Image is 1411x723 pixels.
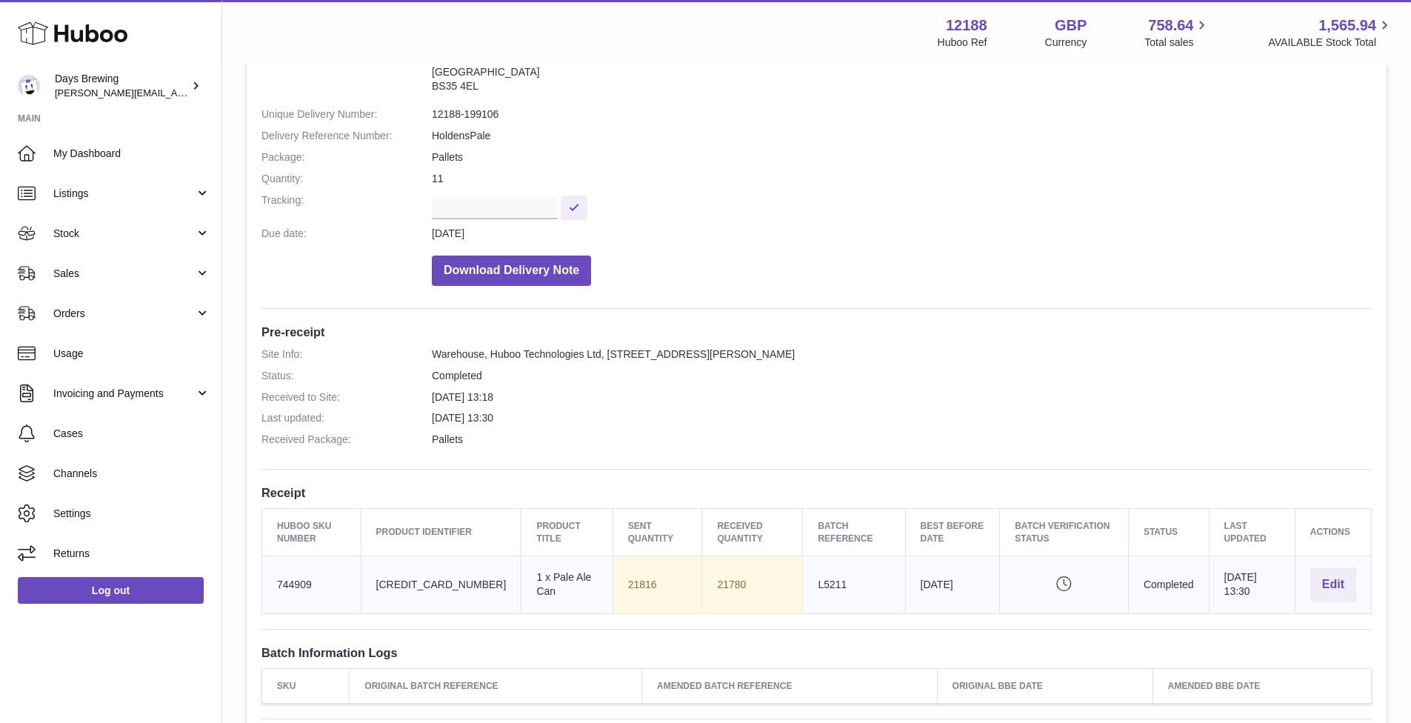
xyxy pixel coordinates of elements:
[1128,556,1209,613] td: Completed
[937,668,1153,703] th: Original BBE Date
[53,307,195,321] span: Orders
[521,509,613,556] th: Product title
[55,72,188,100] div: Days Brewing
[53,387,195,401] span: Invoicing and Payments
[432,107,1372,121] dd: 12188-199106
[53,187,195,201] span: Listings
[53,427,210,441] span: Cases
[261,644,1372,661] h3: Batch Information Logs
[261,129,432,143] dt: Delivery Reference Number:
[1055,16,1087,36] strong: GBP
[432,150,1372,164] dd: Pallets
[432,347,1372,361] dd: Warehouse, Huboo Technologies Ltd, [STREET_ADDRESS][PERSON_NAME]
[938,36,987,50] div: Huboo Ref
[432,411,1372,425] dd: [DATE] 13:30
[905,556,1000,613] td: [DATE]
[261,433,432,447] dt: Received Package:
[53,467,210,481] span: Channels
[1148,16,1193,36] span: 758.64
[53,547,210,561] span: Returns
[946,16,987,36] strong: 12188
[1209,556,1295,613] td: [DATE] 13:30
[261,484,1372,501] h3: Receipt
[53,507,210,521] span: Settings
[262,556,361,613] td: 744909
[361,509,521,556] th: Product Identifier
[261,107,432,121] dt: Unique Delivery Number:
[1045,36,1087,50] div: Currency
[55,87,297,99] span: [PERSON_NAME][EMAIL_ADDRESS][DOMAIN_NAME]
[613,509,702,556] th: Sent Quantity
[261,324,1372,340] h3: Pre-receipt
[261,347,432,361] dt: Site Info:
[642,668,938,703] th: Amended Batch Reference
[53,267,195,281] span: Sales
[1310,567,1356,602] button: Edit
[53,347,210,361] span: Usage
[361,556,521,613] td: [CREDIT_CARD_NUMBER]
[261,369,432,383] dt: Status:
[1144,36,1210,50] span: Total sales
[432,227,1372,241] dd: [DATE]
[702,556,803,613] td: 21780
[261,150,432,164] dt: Package:
[53,227,195,241] span: Stock
[1144,16,1210,50] a: 758.64 Total sales
[432,172,1372,186] dd: 11
[261,227,432,241] dt: Due date:
[53,147,210,161] span: My Dashboard
[521,556,613,613] td: 1 x Pale Ale Can
[432,390,1372,404] dd: [DATE] 13:18
[432,433,1372,447] dd: Pallets
[261,193,432,219] dt: Tracking:
[432,129,1372,143] dd: HoldensPale
[1153,668,1371,703] th: Amended BBE Date
[702,509,803,556] th: Received Quantity
[1295,509,1371,556] th: Actions
[350,668,642,703] th: Original Batch Reference
[1318,16,1376,36] span: 1,565.94
[1268,36,1393,50] span: AVAILABLE Stock Total
[803,556,905,613] td: L5211
[262,509,361,556] th: Huboo SKU Number
[432,256,591,286] button: Download Delivery Note
[803,509,905,556] th: Batch Reference
[261,411,432,425] dt: Last updated:
[18,75,40,97] img: greg@daysbrewing.com
[1000,509,1129,556] th: Batch Verification Status
[905,509,1000,556] th: Best Before Date
[1128,509,1209,556] th: Status
[262,668,350,703] th: SKU
[613,556,702,613] td: 21816
[432,369,1372,383] dd: Completed
[1209,509,1295,556] th: Last updated
[1268,16,1393,50] a: 1,565.94 AVAILABLE Stock Total
[261,172,432,186] dt: Quantity:
[261,390,432,404] dt: Received to Site:
[18,577,204,604] a: Log out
